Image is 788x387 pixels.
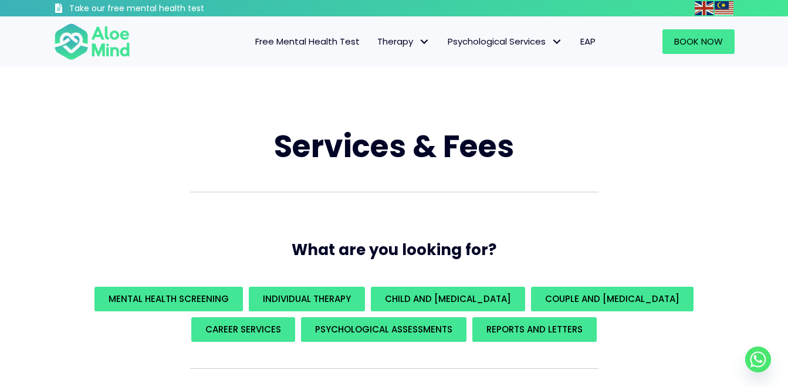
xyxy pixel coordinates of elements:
span: Services & Fees [274,125,514,168]
a: Malay [715,1,735,15]
a: Child and [MEDICAL_DATA] [371,287,525,311]
a: EAP [571,29,604,54]
span: What are you looking for? [292,239,496,260]
span: Psychological Services [448,35,563,47]
a: Career Services [191,317,295,342]
a: Couple and [MEDICAL_DATA] [531,287,694,311]
a: Book Now [662,29,735,54]
nav: Menu [146,29,604,54]
span: Individual Therapy [263,293,351,305]
a: Whatsapp [745,347,771,372]
img: en [695,1,713,15]
span: Child and [MEDICAL_DATA] [385,293,511,305]
span: EAP [580,35,596,47]
span: REPORTS AND LETTERS [486,323,583,335]
a: Free Mental Health Test [246,29,368,54]
a: English [695,1,715,15]
span: Mental Health Screening [109,293,229,305]
span: Free Mental Health Test [255,35,360,47]
a: Psychological ServicesPsychological Services: submenu [439,29,571,54]
a: REPORTS AND LETTERS [472,317,597,342]
span: Career Services [205,323,281,335]
span: Couple and [MEDICAL_DATA] [545,293,679,305]
span: Book Now [674,35,723,47]
span: Psychological Services: submenu [549,33,566,50]
span: Therapy [377,35,430,47]
img: ms [715,1,733,15]
span: Therapy: submenu [416,33,433,50]
div: What are you looking for? [54,284,735,345]
a: Mental Health Screening [94,287,243,311]
img: Aloe mind Logo [54,22,130,61]
span: Psychological assessments [315,323,452,335]
a: Take our free mental health test [54,3,267,16]
a: Psychological assessments [301,317,466,342]
a: TherapyTherapy: submenu [368,29,439,54]
a: Individual Therapy [249,287,365,311]
h3: Take our free mental health test [69,3,267,15]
